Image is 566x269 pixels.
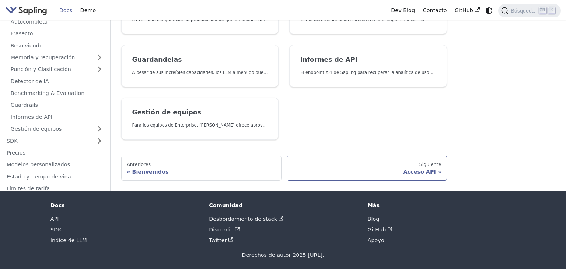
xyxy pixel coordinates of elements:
[292,162,441,167] div: Siguiente
[7,52,107,63] a: Memoria y recuperación
[76,5,100,16] a: Demo
[121,98,279,140] a: Gestión de equiposPara los equipos de Enterprise, [PERSON_NAME] ofrece aprovisionamiento y gestió...
[7,124,107,134] a: Gestión de equipos
[7,28,107,39] a: Frasecto
[7,100,107,110] a: Guardrails
[50,251,516,260] div: Derechos de autor 2025 [URL].
[289,45,447,87] a: Informes de APIEl endpoint API de Sapling para recuperar la analítica de uso de API.
[368,227,393,233] a: GitHub
[548,7,555,14] kbd: K
[7,76,107,86] a: Detector de IA
[50,237,87,243] a: Indice de LLM
[209,202,357,209] div: Comunidad
[209,237,233,243] a: Twitter
[300,69,436,76] p: Sapling's API endpoint for retrieving API usage analytics.
[55,5,76,16] a: Docs
[50,202,199,209] div: Docs
[368,237,384,243] a: Apoyo
[209,227,240,233] a: Discordia
[3,159,107,170] a: Modelos personalizados
[7,88,107,99] a: Benchmarking & Evaluation
[50,227,62,233] a: SDK
[50,216,59,222] a: API
[484,5,495,16] button: Cambiar entre el modo oscuro y la luz (modo del sistema actual)
[121,156,447,181] nav: Páginas de Docs
[5,5,50,16] a: Sapling.ai
[498,4,560,17] button: Búsqueda (Ctrl-K)
[127,169,276,175] div: Bienvenidos
[92,135,107,146] button: Expandir la categoría de barra lateral 'SDK'
[132,69,268,76] p: Despite their amazing capabilities, LLMs can often behave in undesired
[419,5,451,16] a: Contacto
[121,156,282,181] a: AnterioresBienvenidos
[127,162,276,167] div: Anteriores
[287,156,447,181] a: SiguienteAcceso API
[132,109,268,117] h2: Gestión de equipos
[209,216,284,222] a: Desbordamiento de stack
[3,171,107,182] a: Estado y tiempo de vida
[300,56,436,64] h2: Informes de API
[3,183,107,194] a: Límites de tarifa
[3,135,92,146] a: SDK
[451,5,483,16] a: GitHub
[3,148,107,158] a: Precios
[7,64,107,75] a: Punción y Clasificación
[132,122,268,129] p: For Enterprise teams, Sapling offers programmatic team provisioning and management.
[7,17,107,27] a: Autocompleta
[7,112,107,123] a: Informes de API
[368,216,380,222] a: Blog
[292,169,441,175] div: Acceso API
[368,202,516,209] div: Más
[387,5,419,16] a: Dev Blog
[121,45,279,87] a: GuardandelasA pesar de sus increíbles capacidades, los LLM a menudo pueden comportarse en un no d...
[509,8,539,14] span: Búsqueda
[7,40,107,51] a: Resolviendo
[5,5,47,16] img: Sapling.ai
[132,56,268,64] h2: Guardrails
